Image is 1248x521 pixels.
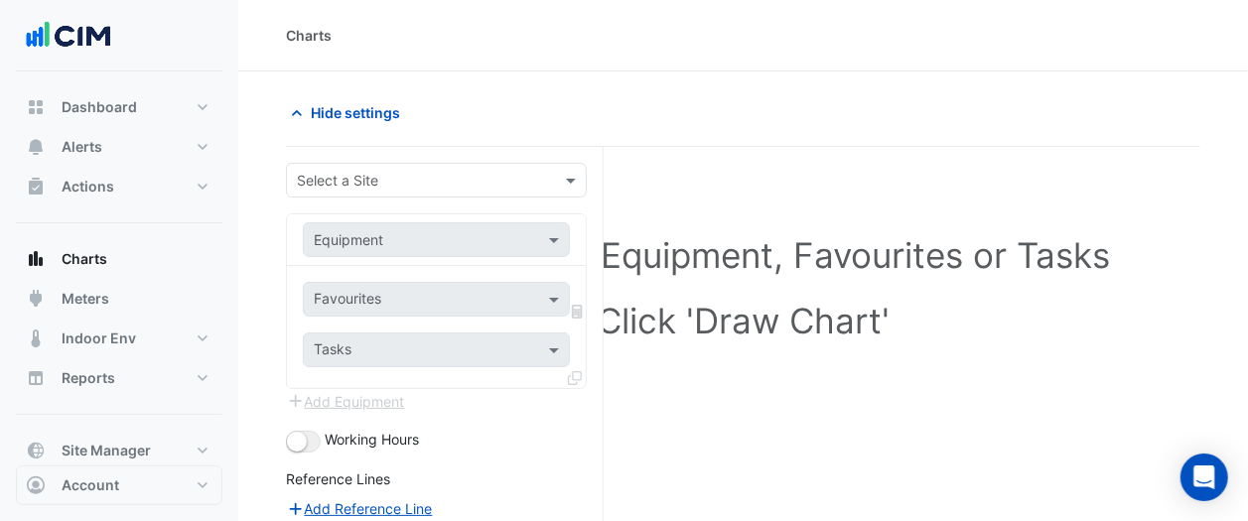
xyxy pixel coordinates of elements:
[62,368,115,388] span: Reports
[1180,454,1228,501] div: Open Intercom Messenger
[16,87,222,127] button: Dashboard
[311,338,351,364] div: Tasks
[16,167,222,206] button: Actions
[26,328,46,348] app-icon: Indoor Env
[330,300,1157,341] h1: Click 'Draw Chart'
[62,137,102,157] span: Alerts
[286,468,390,489] label: Reference Lines
[286,25,332,46] div: Charts
[26,177,46,196] app-icon: Actions
[16,431,222,470] button: Site Manager
[62,475,119,495] span: Account
[26,249,46,269] app-icon: Charts
[16,279,222,319] button: Meters
[330,234,1157,276] h1: Select a Site, Equipment, Favourites or Tasks
[62,441,151,460] span: Site Manager
[16,358,222,398] button: Reports
[16,127,222,167] button: Alerts
[16,465,222,505] button: Account
[62,289,109,309] span: Meters
[26,368,46,388] app-icon: Reports
[311,288,381,314] div: Favourites
[26,289,46,309] app-icon: Meters
[286,497,434,520] button: Add Reference Line
[311,102,400,123] span: Hide settings
[26,137,46,157] app-icon: Alerts
[62,328,136,348] span: Indoor Env
[26,97,46,117] app-icon: Dashboard
[568,369,582,386] span: Clone Favourites and Tasks from this Equipment to other Equipment
[325,431,419,448] span: Working Hours
[286,95,413,130] button: Hide settings
[16,319,222,358] button: Indoor Env
[16,239,222,279] button: Charts
[26,441,46,460] app-icon: Site Manager
[24,16,113,56] img: Company Logo
[62,177,114,196] span: Actions
[569,303,587,320] span: Choose Function
[62,97,137,117] span: Dashboard
[62,249,107,269] span: Charts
